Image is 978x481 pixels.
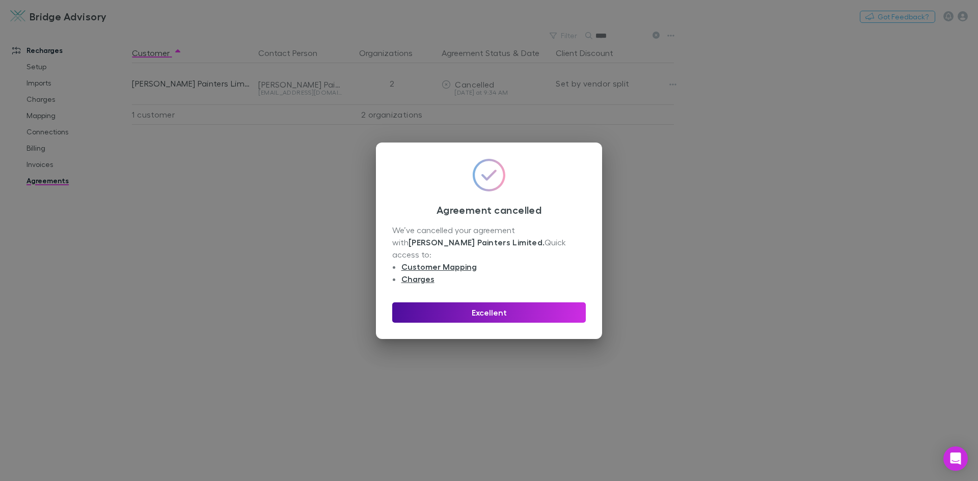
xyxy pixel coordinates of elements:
[392,204,586,216] h3: Agreement cancelled
[473,159,505,191] img: GradientCheckmarkIcon.svg
[392,224,586,286] div: We’ve cancelled your agreement with Quick access to:
[409,237,545,247] strong: [PERSON_NAME] Painters Limited .
[392,302,586,323] button: Excellent
[401,262,477,272] a: Customer Mapping
[401,274,434,284] a: Charges
[943,446,968,471] div: Open Intercom Messenger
